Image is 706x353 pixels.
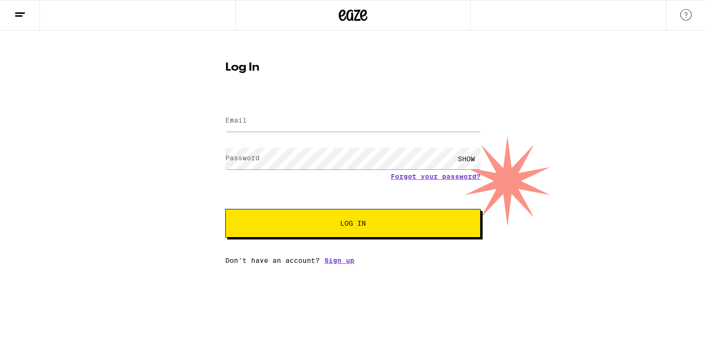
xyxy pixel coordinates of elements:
[340,220,366,227] span: Log In
[452,148,481,169] div: SHOW
[225,62,481,73] h1: Log In
[225,209,481,238] button: Log In
[324,257,354,264] a: Sign up
[225,116,247,124] label: Email
[225,110,481,132] input: Email
[225,257,481,264] div: Don't have an account?
[225,154,260,162] label: Password
[391,173,481,180] a: Forgot your password?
